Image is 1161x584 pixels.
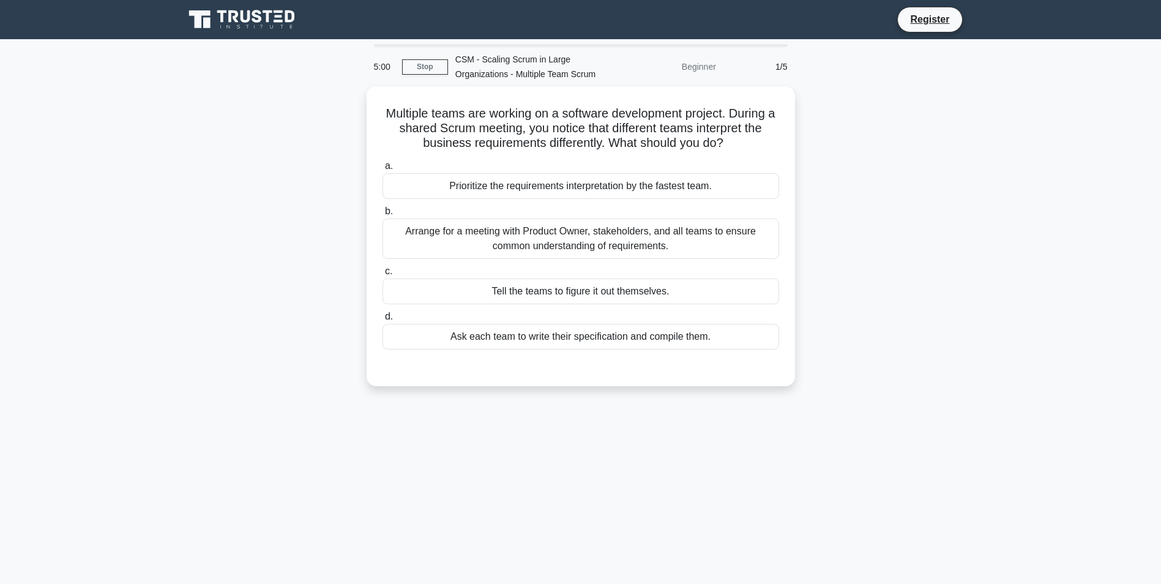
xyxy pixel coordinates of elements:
[383,324,779,350] div: Ask each team to write their specification and compile them.
[448,47,616,86] div: CSM - Scaling Scrum in Large Organizations - Multiple Team Scrum
[402,59,448,75] a: Stop
[381,106,780,151] h5: Multiple teams are working on a software development project. During a shared Scrum meeting, you ...
[385,206,393,216] span: b.
[385,311,393,321] span: d.
[383,219,779,259] div: Arrange for a meeting with Product Owner, stakeholders, and all teams to ensure common understand...
[367,54,402,79] div: 5:00
[723,54,795,79] div: 1/5
[385,266,392,276] span: c.
[385,160,393,171] span: a.
[616,54,723,79] div: Beginner
[383,279,779,304] div: Tell the teams to figure it out themselves.
[903,12,957,27] a: Register
[383,173,779,199] div: Prioritize the requirements interpretation by the fastest team.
